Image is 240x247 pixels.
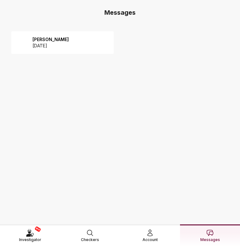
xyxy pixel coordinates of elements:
span: Checkers [81,237,99,243]
p: [DATE] [32,43,69,49]
span: NEW [34,226,41,232]
span: Messages [200,237,220,243]
a: Checkers [60,224,120,247]
span: Account [142,237,158,243]
a: Messages [180,224,240,247]
a: Account [120,224,180,247]
h3: Messages [5,8,235,17]
span: Investigator [19,237,41,243]
p: [PERSON_NAME] [32,36,69,43]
